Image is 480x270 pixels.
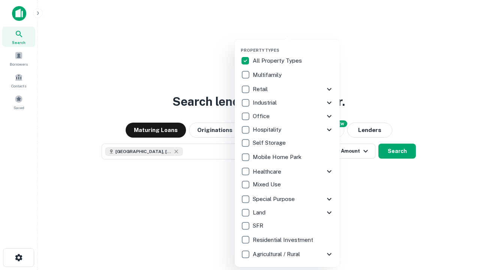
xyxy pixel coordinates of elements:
p: Self Storage [253,138,287,147]
div: Land [241,206,334,219]
div: Agricultural / Rural [241,247,334,261]
p: Mobile Home Park [253,153,303,162]
p: SFR [253,221,265,230]
p: Industrial [253,98,278,107]
div: Office [241,109,334,123]
div: Healthcare [241,165,334,178]
p: Office [253,112,271,121]
p: Healthcare [253,167,283,176]
p: Mixed Use [253,180,282,189]
span: Property Types [241,48,279,52]
div: Special Purpose [241,192,334,206]
div: Industrial [241,96,334,109]
p: Multifamily [253,70,283,79]
p: Retail [253,85,269,94]
div: Hospitality [241,123,334,136]
p: Special Purpose [253,195,296,204]
p: Land [253,208,267,217]
p: Agricultural / Rural [253,250,301,259]
p: All Property Types [253,56,303,65]
p: Hospitality [253,125,283,134]
iframe: Chat Widget [442,210,480,246]
div: Retail [241,82,334,96]
p: Residential Investment [253,235,315,244]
